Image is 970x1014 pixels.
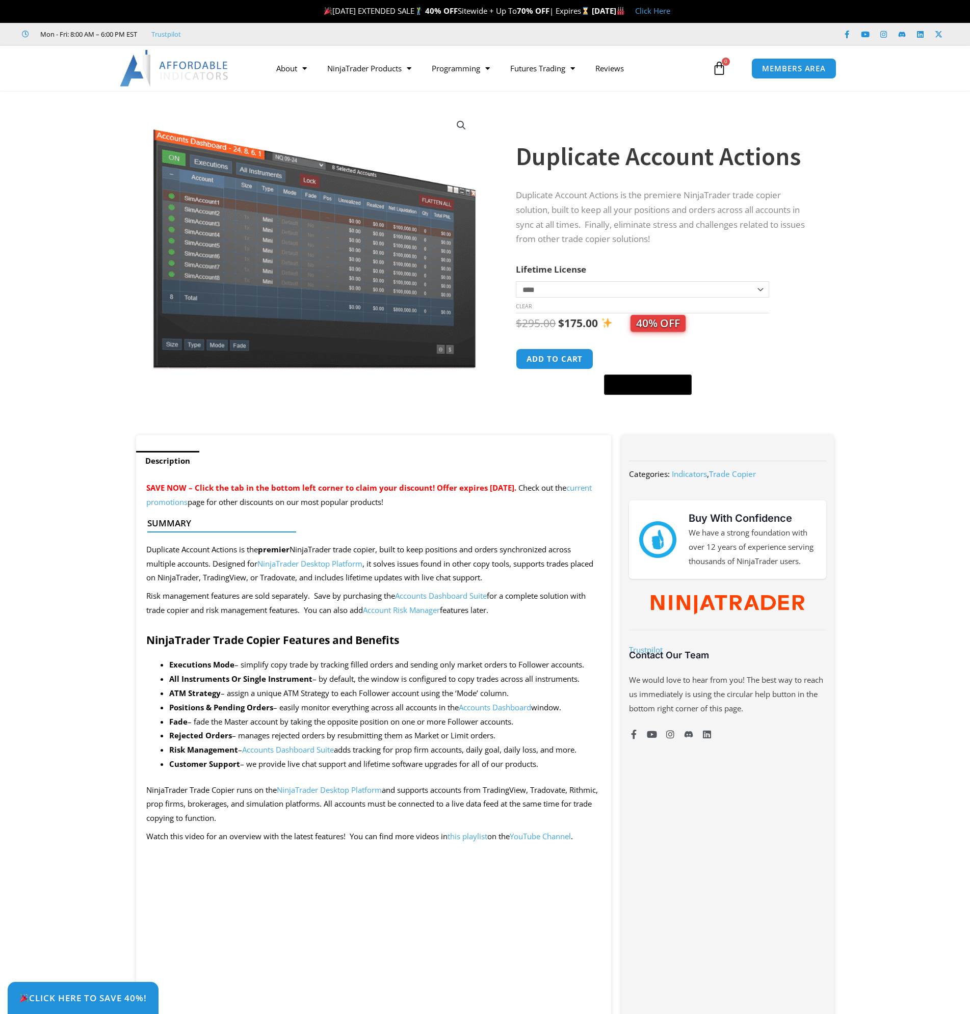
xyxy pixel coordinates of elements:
img: 🎉 [324,7,332,15]
span: , [672,469,756,479]
a: Account Risk Manager [363,605,440,615]
a: About [266,57,317,80]
strong: All Instruments Or Single Instrument [169,674,312,684]
strong: Fade [169,716,188,727]
p: We have a strong foundation with over 12 years of experience serving thousands of NinjaTrader users. [689,526,816,569]
a: Futures Trading [500,57,585,80]
img: ✨ [601,317,612,328]
span: Categories: [629,469,670,479]
img: mark thumbs good 43913 | Affordable Indicators – NinjaTrader [639,521,676,558]
img: 🏌️‍♂️ [415,7,423,15]
a: 🎉Click Here to save 40%! [8,982,159,1014]
button: Buy with GPay [604,375,692,395]
a: NinjaTrader Desktop Platform [257,558,362,569]
a: NinjaTrader Desktop Platform [277,785,382,795]
p: Check out the page for other discounts on our most popular products! [146,481,601,510]
img: NinjaTrader Wordmark color RGB | Affordable Indicators – NinjaTrader [651,595,804,615]
a: Reviews [585,57,634,80]
b: Risk Management [169,744,238,755]
h3: Buy With Confidence [689,511,816,526]
a: MEMBERS AREA [751,58,836,79]
p: We would love to hear from you! The best way to reach us immediately is using the circular help b... [629,673,826,716]
img: LogoAI | Affordable Indicators – NinjaTrader [120,50,229,87]
li: – simplify copy trade by tracking filled orders and sending only market orders to Follower accounts. [169,658,601,672]
span: $ [516,316,522,330]
b: Rejected Orders [169,730,232,740]
a: Accounts Dashboard Suite [395,591,487,601]
strong: Customer Support [169,759,240,769]
li: – manages rejected orders by resubmitting them as Market or Limit orders. [169,729,601,743]
iframe: Secure express checkout frame [602,347,694,371]
a: Clear options [516,303,532,310]
h3: Contact Our Team [629,649,826,661]
strong: 40% OFF [425,6,458,16]
strong: 70% OFF [517,6,549,16]
strong: NinjaTrader Trade Copier Features and Benefits [146,633,399,647]
a: Indicators [672,469,707,479]
strong: Positions & Pending Orders [169,702,273,712]
h4: Summary [147,518,592,528]
span: MEMBERS AREA [762,65,826,72]
li: – fade the Master account by taking the opposite position on one or more Follower accounts. [169,715,601,729]
bdi: 175.00 [558,316,598,330]
strong: [DATE] [592,6,625,16]
li: – assign a unique ATM Strategy to each Follower account using the ‘Mode’ column. [169,686,601,701]
nav: Menu [266,57,710,80]
img: ⌛ [582,7,589,15]
strong: Executions Mode [169,659,234,670]
span: Mon - Fri: 8:00 AM – 6:00 PM EST [38,28,137,40]
span: 40% OFF [631,315,686,332]
img: 🎉 [20,994,29,1002]
p: Risk management features are sold separately. Save by purchasing the for a complete solution with... [146,589,601,618]
li: – adds tracking for prop firm accounts, daily goal, daily loss, and more. [169,743,601,757]
b: ATM Strategy [169,688,221,698]
a: Accounts Dashboard [459,702,531,712]
span: NinjaTrader Trade Copier runs on the and supports accounts from TradingView, Tradovate, Rithmic, ... [146,785,598,823]
a: Programming [422,57,500,80]
a: Click Here [635,6,670,16]
p: Duplicate Account Actions is the premiere NinjaTrader trade copier solution, built to keep all yo... [516,188,814,247]
span: $ [558,316,564,330]
img: 🏭 [617,7,624,15]
a: Trade Copier [709,469,756,479]
span: 0 [722,58,730,66]
a: 0 [697,54,742,83]
a: Trustpilot [151,28,181,40]
li: – easily monitor everything across all accounts in the window. [169,701,601,715]
button: Add to cart [516,349,593,369]
a: Description [136,451,199,471]
a: this playlist [448,831,487,841]
h1: Duplicate Account Actions [516,139,814,174]
label: Lifetime License [516,263,586,275]
span: Click Here to save 40%! [19,994,147,1002]
a: Accounts Dashboard Suite [242,744,334,755]
p: Watch this video for an overview with the latest features! You can find more videos in on the . [146,830,601,844]
bdi: 295.00 [516,316,556,330]
span: [DATE] EXTENDED SALE Sitewide + Up To | Expires [322,6,592,16]
a: View full-screen image gallery [452,116,470,135]
a: Trustpilot [629,645,663,655]
li: – by default, the window is configured to copy trades across all instruments. [169,672,601,686]
span: SAVE NOW – Click the tab in the bottom left corner to claim your discount! Offer expires [DATE]. [146,483,516,493]
a: NinjaTrader Products [317,57,422,80]
li: – we provide live chat support and lifetime software upgrades for all of our products. [169,757,601,771]
strong: premier [258,544,290,554]
a: YouTube Channel [510,831,571,841]
span: Duplicate Account Actions is the NinjaTrader trade copier, built to keep positions and orders syn... [146,544,593,583]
